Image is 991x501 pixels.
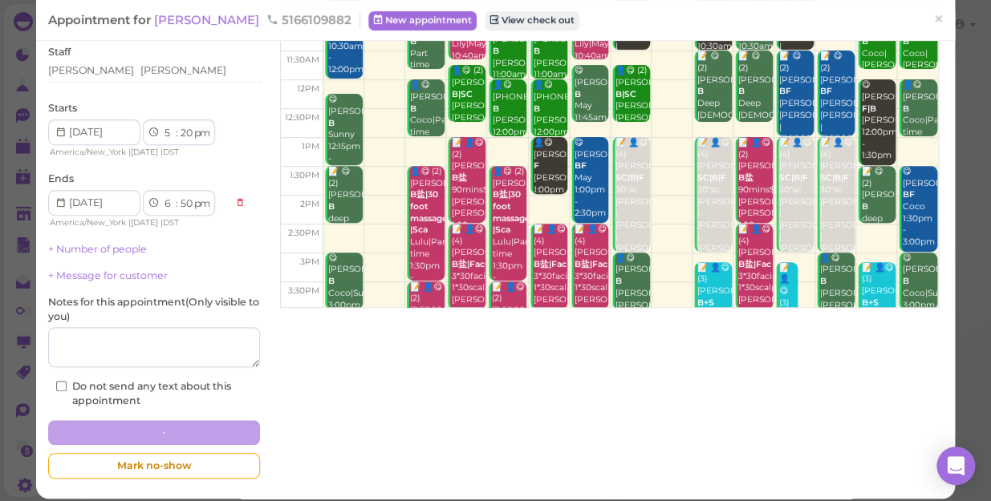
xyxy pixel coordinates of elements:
[50,147,126,157] span: America/New_York
[409,166,445,296] div: 👤😋 (2) [PERSON_NAME] Lulu|Part time 1:30pm - 3:30pm
[56,379,252,408] label: Do not send any text about this appointment
[901,79,936,174] div: 👤😋 [PERSON_NAME] Coco|Part time 12:00pm - 1:00pm
[901,13,936,107] div: 👤😋 (2) [PERSON_NAME] Coco|[PERSON_NAME] 10:50am - 11:50am
[574,224,609,365] div: 📝 👤😋 (4) [PERSON_NAME] 3*30facial 1*30scalp [PERSON_NAME]|[PERSON_NAME]|[PERSON_NAME]|May 2:30pm ...
[533,137,568,220] div: 👤😋 [PERSON_NAME] [PERSON_NAME] 1:00pm - 2:00pm
[778,51,814,180] div: 📝 😋 (2) [PERSON_NAME] [PERSON_NAME] [PERSON_NAME] |[PERSON_NAME] 11:30am - 1:00pm
[738,259,771,269] b: B盐|Fac
[285,112,319,123] span: 12:30pm
[738,86,745,96] b: B
[131,217,158,228] span: [DATE]
[860,13,896,107] div: 👤😋 (2) [PERSON_NAME] Coco|[PERSON_NAME] 10:50am - 11:50am
[450,3,485,86] div: 👤😋 (2) BRI Lily|May 10:40am - 11:40am
[131,147,158,157] span: [DATE]
[50,217,126,228] span: America/New_York
[819,51,855,180] div: 📝 😋 (2) [PERSON_NAME] [PERSON_NAME] [PERSON_NAME] |[PERSON_NAME] 11:30am - 1:00pm
[266,12,351,27] span: 5166109882
[615,172,644,183] b: SC|B|F
[48,145,227,160] div: | |
[901,166,936,248] div: 😋 [PERSON_NAME] Coco 1:30pm - 3:00pm
[48,216,227,230] div: | |
[902,276,908,286] b: B
[738,172,753,183] b: B盐
[819,253,855,347] div: 👤😋 [PERSON_NAME] [PERSON_NAME]|[PERSON_NAME] 3:00pm - 4:00pm
[48,269,168,281] a: + Message for customer
[697,51,732,180] div: 📝 😋 (2) [PERSON_NAME] Deep [DEMOGRAPHIC_DATA] [PERSON_NAME]|[PERSON_NAME] 11:30am - 12:45pm
[140,63,226,78] div: [PERSON_NAME]
[327,94,363,176] div: 😋 [PERSON_NAME] Sunny 12:15pm - 1:30pm
[492,103,498,114] b: B
[410,103,416,114] b: B
[302,141,319,152] span: 1pm
[48,45,71,59] label: Staff
[902,103,908,114] b: B
[737,51,773,180] div: 📝 😋 (2) [PERSON_NAME] Deep [DEMOGRAPHIC_DATA] [PERSON_NAME]|[PERSON_NAME] 11:30am - 12:45pm
[48,295,260,324] label: Notes for this appointment ( Only visible to you )
[48,12,360,28] div: Appointment for
[410,36,416,46] b: B
[56,381,67,391] input: Do not send any text about this appointment
[288,285,319,296] span: 3:30pm
[615,276,622,286] b: B
[48,63,134,78] div: [PERSON_NAME]
[924,1,953,38] a: ×
[615,253,650,347] div: 👤😋 [PERSON_NAME] [PERSON_NAME]|[PERSON_NAME] 3:00pm - 4:00pm
[48,243,147,255] a: + Number of people
[491,22,526,104] div: 👤😋 (2) [PERSON_NAME] [PERSON_NAME]|Lulu 11:00am - 12:00pm
[902,36,908,46] b: B
[328,201,335,212] b: B
[615,65,650,160] div: 👤😋 (2) [PERSON_NAME] [PERSON_NAME]|[PERSON_NAME] 11:45am - 12:45pm
[533,22,568,104] div: 👤😋 (2) [PERSON_NAME] [PERSON_NAME]|Lulu 11:00am - 12:00pm
[451,259,484,269] b: B盐|Fac
[901,253,936,335] div: 😋 [PERSON_NAME] Coco|Sunny 3:00pm - 4:00pm
[410,189,448,235] b: B盐|30 foot massage |Sca
[697,172,726,183] b: SC|B|F
[697,137,732,302] div: 📝 👤😋 (4) [PERSON_NAME] 30"sc [PERSON_NAME] |[PERSON_NAME] |[PERSON_NAME]|[PERSON_NAME] 1:00pm - 3...
[933,8,944,30] span: ×
[615,89,636,99] b: B|SC
[327,166,363,284] div: 📝 😋 (2) [PERSON_NAME] deep Sunny |[PERSON_NAME] 1:30pm - 2:30pm
[779,172,808,183] b: SC|B|F
[820,86,832,96] b: BF
[861,297,878,308] b: B+S
[492,46,498,56] b: B
[368,11,477,30] a: New appointment
[615,137,650,302] div: 📝 👤😋 (4) [PERSON_NAME] 30"sc [PERSON_NAME] |[PERSON_NAME] |[PERSON_NAME]|[PERSON_NAME] 1:00pm - 3...
[534,46,540,56] b: B
[575,160,587,171] b: BF
[819,137,855,302] div: 📝 👤😋 (4) [PERSON_NAME] 30"sc [PERSON_NAME] |[PERSON_NAME] |[PERSON_NAME]|[PERSON_NAME] 1:00pm - 3...
[902,189,914,200] b: BF
[48,101,77,115] label: Starts
[300,257,319,267] span: 3pm
[779,86,791,96] b: BF
[861,103,875,114] b: F|B
[163,147,179,157] span: DST
[286,55,319,65] span: 11:30am
[300,199,319,209] span: 2pm
[778,137,814,302] div: 📝 👤😋 (4) [PERSON_NAME] 30"sc [PERSON_NAME] |[PERSON_NAME] |[PERSON_NAME]|[PERSON_NAME] 1:00pm - 3...
[491,79,526,162] div: 👤😋 [PHONE_NUMBER] [PERSON_NAME]|Lulu 12:00pm - 1:00pm
[697,262,732,427] div: 📝 👤😋 (3) [PERSON_NAME] curtain together [PERSON_NAME] |[PERSON_NAME] |[PERSON_NAME] 3:10pm - 4:10pm
[328,118,335,128] b: B
[575,259,607,269] b: B盐|Fac
[575,89,581,99] b: B
[574,137,609,220] div: 😋 [PERSON_NAME] May 1:00pm - 2:30pm
[737,137,773,255] div: 📝 👤😋 (2) [PERSON_NAME] 90mins$370 [PERSON_NAME]|[PERSON_NAME] 1:00pm - 2:30pm
[290,170,319,180] span: 1:30pm
[409,281,445,422] div: 📝 👤😋 (2) [PERSON_NAME] 先做F Lulu|Part time 3:30pm - 5:00pm
[861,201,867,212] b: B
[450,65,485,160] div: 👤😋 (2) [PERSON_NAME] [PERSON_NAME]|[PERSON_NAME] 11:45am - 12:45pm
[860,79,896,162] div: 😋 [PERSON_NAME] [PERSON_NAME] 12:00pm - 1:30pm
[451,89,472,99] b: B|SC
[534,259,567,269] b: B盐|Fac
[936,446,975,485] div: Open Intercom Messenger
[327,253,363,335] div: 😋 [PERSON_NAME] Coco|Sunny 3:00pm - 4:00pm
[860,166,896,284] div: 📝 😋 (2) [PERSON_NAME] deep Sunny |[PERSON_NAME] 1:30pm - 2:30pm
[737,224,773,365] div: 📝 👤😋 (4) [PERSON_NAME] 3*30facial 1*30scalp [PERSON_NAME]|[PERSON_NAME]|[PERSON_NAME]|May 2:30pm ...
[861,36,867,46] b: B
[154,12,262,27] a: [PERSON_NAME]
[697,86,704,96] b: B
[297,83,319,94] span: 12pm
[409,79,445,174] div: 👤😋 [PERSON_NAME] Coco|Part time 12:00pm - 1:00pm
